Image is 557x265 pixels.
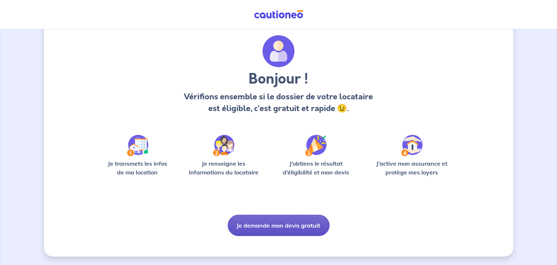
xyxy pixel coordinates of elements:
img: /static/f3e743aab9439237c3e2196e4328bba9/Step-3.svg [305,135,327,156]
p: Je transmets les infos de ma location [103,159,173,177]
p: J’active mon assurance et protège mes loyers [369,159,455,177]
img: archivate [263,35,295,67]
button: Je demande mon devis gratuit [228,215,330,236]
p: J’obtiens le résultat d’éligibilité et mon devis [275,159,358,177]
p: Vérifions ensemble si le dossier de votre locataire est éligible, c’est gratuit et rapide 😉. [182,91,375,114]
h3: Bonjour ! [182,70,375,88]
p: Je renseigne les informations du locataire [184,159,263,177]
img: /static/bfff1cf634d835d9112899e6a3df1a5d/Step-4.svg [401,135,423,156]
img: Cautioneo [251,10,306,19]
img: /static/90a569abe86eec82015bcaae536bd8e6/Step-1.svg [127,135,149,156]
img: /static/c0a346edaed446bb123850d2d04ad552/Step-2.svg [213,135,234,156]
